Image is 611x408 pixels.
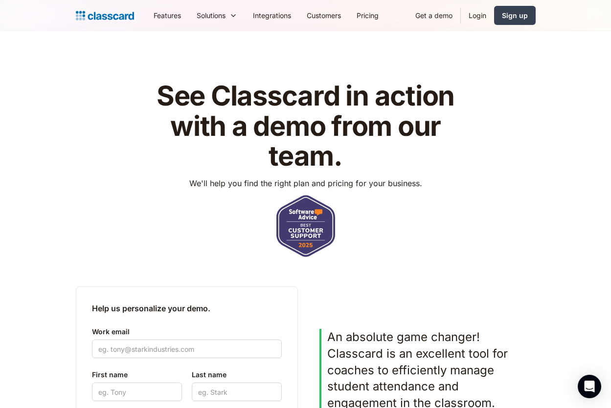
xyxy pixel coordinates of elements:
a: Sign up [494,6,536,25]
label: First name [92,369,182,381]
div: Solutions [197,10,226,21]
label: Last name [192,369,282,381]
div: Open Intercom Messenger [578,375,601,398]
a: Features [146,4,189,26]
a: Get a demo [407,4,460,26]
label: Work email [92,326,282,338]
strong: See Classcard in action with a demo from our team. [157,79,454,172]
div: Solutions [189,4,245,26]
input: eg. Tony [92,383,182,401]
input: eg. tony@starkindustries.com [92,340,282,358]
p: We'll help you find the right plan and pricing for your business. [189,177,422,189]
a: Integrations [245,4,299,26]
a: Customers [299,4,349,26]
a: Pricing [349,4,386,26]
input: eg. Stark [192,383,282,401]
h2: Help us personalize your demo. [92,302,282,314]
a: Login [461,4,494,26]
a: home [76,9,134,22]
div: Sign up [502,10,528,21]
